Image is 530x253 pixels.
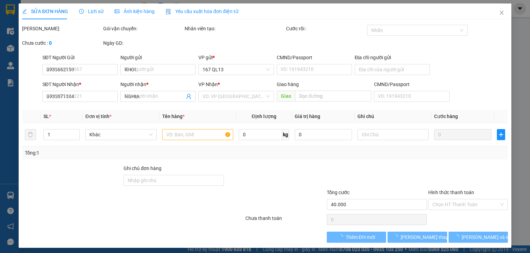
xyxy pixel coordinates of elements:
b: 0 [49,40,52,46]
span: Giá trị hàng [295,114,320,119]
div: Địa chỉ người gửi [355,54,430,61]
span: loading [454,234,462,239]
div: Ngày GD: [103,39,183,47]
div: Tổng: 1 [25,149,205,157]
span: plus [497,132,505,137]
span: kg [282,129,289,140]
span: loading [393,234,401,239]
div: VP gửi [198,54,274,61]
span: Tổng cước [327,190,350,195]
span: [PERSON_NAME] và In [462,233,510,241]
span: Khác [89,129,152,140]
div: Chưa thanh toán [245,214,326,226]
span: Yêu cầu xuất hóa đơn điện tử [166,9,238,14]
input: VD: Bàn, Ghế [162,129,233,140]
span: [PERSON_NAME] thay đổi [401,233,456,241]
span: Tên hàng [162,114,185,119]
div: [PERSON_NAME]: [22,25,102,32]
span: Cước hàng [434,114,458,119]
span: Ảnh kiện hàng [115,9,155,14]
button: Close [492,3,511,23]
span: 167 QL13 [203,64,269,75]
input: Dọc đường [295,91,371,102]
span: clock-circle [79,9,84,14]
div: Người nhận [120,81,196,88]
label: Hình thức thanh toán [428,190,474,195]
span: VP Nhận [198,82,218,87]
button: delete [25,129,36,140]
div: Người gửi [120,54,196,61]
button: [PERSON_NAME] thay đổi [387,232,447,243]
div: Cước rồi : [286,25,366,32]
span: Giao [276,91,295,102]
div: CMND/Passport [374,81,449,88]
span: Lịch sử [79,9,104,14]
input: Ghi chú đơn hàng [124,175,224,186]
span: Thêm ĐH mới [345,233,375,241]
input: 0 [434,129,491,140]
button: plus [497,129,505,140]
div: CMND/Passport [276,54,352,61]
th: Ghi chú [355,110,431,123]
div: SĐT Người Nhận [42,81,118,88]
button: [PERSON_NAME] và In [449,232,508,243]
div: Gói vận chuyển: [103,25,183,32]
span: edit [22,9,27,14]
span: user-add [186,94,192,99]
input: Ghi Chú [357,129,429,140]
button: Thêm ĐH mới [327,232,386,243]
span: close [499,10,504,15]
img: icon [166,9,171,14]
span: SL [43,114,49,119]
span: loading [338,234,345,239]
span: SỬA ĐƠN HÀNG [22,9,68,14]
span: picture [115,9,119,14]
label: Ghi chú đơn hàng [124,166,161,171]
div: Nhân viên tạo: [185,25,285,32]
input: Địa chỉ của người gửi [355,64,430,75]
div: Chưa cước : [22,39,102,47]
span: Đơn vị tính [85,114,111,119]
span: Giao hàng [276,82,298,87]
span: Định lượng [252,114,276,119]
div: SĐT Người Gửi [42,54,118,61]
